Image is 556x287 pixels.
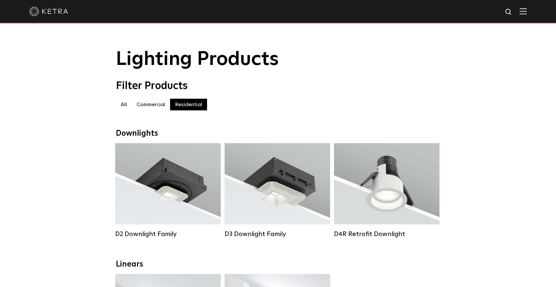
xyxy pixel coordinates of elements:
[225,143,330,238] a: D3 Downlight Family Lumen Output:700 / 900 / 1100Colors:White / Black / Silver / Bronze / Paintab...
[505,8,513,16] img: search icon
[116,260,440,269] div: Linears
[115,230,221,238] div: D2 Downlight Family
[334,143,439,238] a: D4R Retrofit Downlight Lumen Output:800Colors:White / BlackBeam Angles:15° / 25° / 40° / 60°Watta...
[520,8,527,14] img: Hamburger%20Nav.svg
[116,80,440,92] div: Filter Products
[116,129,440,138] div: Downlights
[115,143,221,238] a: D2 Downlight Family Lumen Output:1200Colors:White / Black / Gloss Black / Silver / Bronze / Silve...
[225,230,330,238] div: D3 Downlight Family
[116,50,279,69] span: Lighting Products
[170,99,207,110] label: Residential
[116,99,132,110] label: All
[132,99,170,110] label: Commercial
[29,6,68,16] img: ketra-logo-2019-white
[334,230,439,238] div: D4R Retrofit Downlight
